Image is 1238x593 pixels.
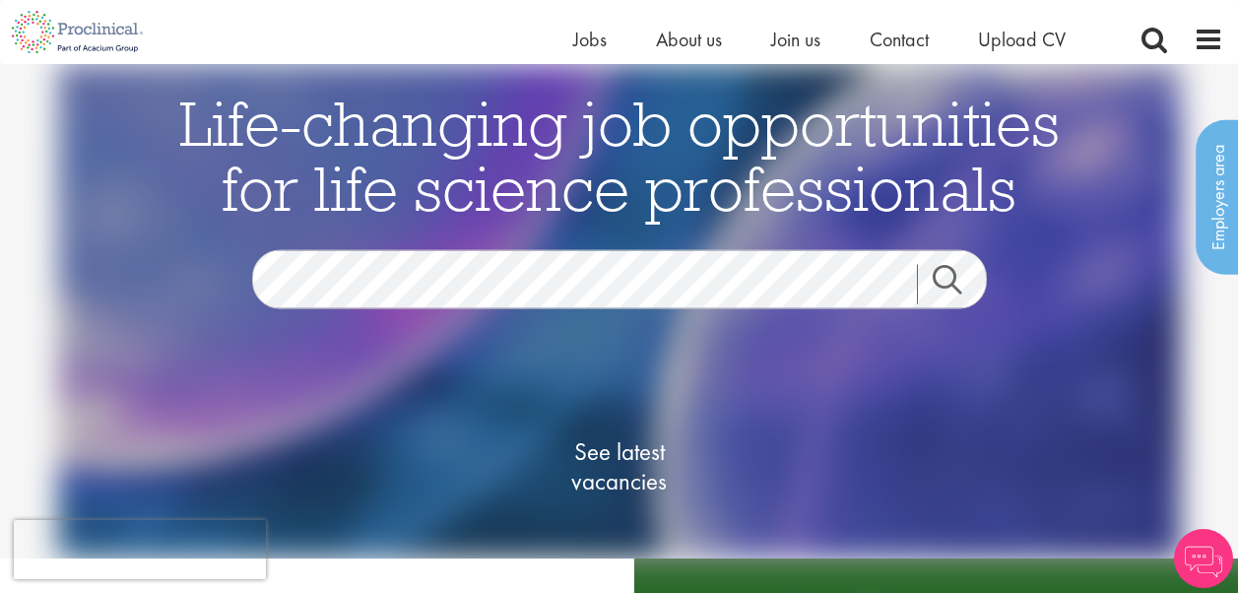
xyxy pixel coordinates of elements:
a: Contact [870,27,929,52]
a: Job search submit button [917,265,1002,304]
span: See latest vacancies [521,437,718,496]
a: About us [656,27,722,52]
img: Chatbot [1174,529,1233,588]
a: Jobs [573,27,607,52]
span: Life-changing job opportunities for life science professionals [179,84,1060,228]
a: See latestvacancies [521,359,718,575]
a: Upload CV [978,27,1066,52]
iframe: reCAPTCHA [14,520,266,579]
img: candidate home [57,64,1181,559]
a: Join us [771,27,820,52]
